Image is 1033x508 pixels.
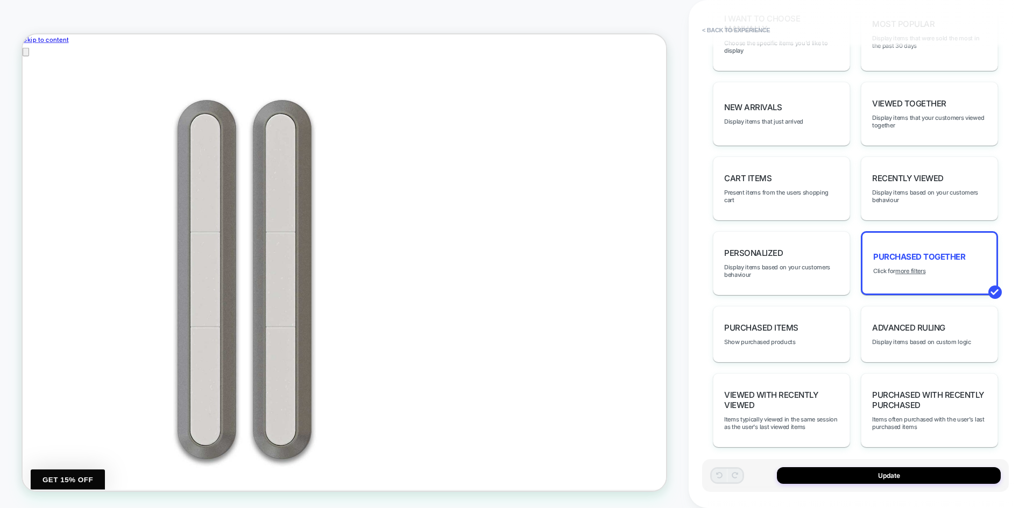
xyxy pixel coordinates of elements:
[872,338,971,346] span: Display items based on custom logic
[724,173,772,183] span: Cart Items
[872,98,946,109] span: Viewed Together
[724,189,839,204] span: Present items from the users shopping cart
[895,267,925,275] u: more filters
[777,467,1001,484] button: Update
[872,390,987,410] span: Purchased with Recently Purchased
[724,118,803,125] span: Display items that just arrived
[872,173,944,183] span: Recently Viewed
[873,252,965,262] span: Purchased Together
[724,13,839,34] span: I want to choose manually
[724,248,783,258] span: personalized
[872,19,935,29] span: Most Popular
[724,39,839,54] span: Choose the specific items you'd like to display
[724,390,839,410] span: Viewed with Recently Viewed
[872,323,945,333] span: Advanced Ruling
[697,22,775,39] button: < Back to experience
[872,114,987,129] span: Display items that your customers viewed together
[872,189,987,204] span: Display items based on your customers behaviour
[872,416,987,431] span: Items often purchased with the user's last purchased items
[873,267,925,275] span: Click for
[724,323,798,333] span: Purchased Items
[724,416,839,431] span: Items typically viewed in the same session as the user's last viewed items
[724,263,839,278] span: Display items based on your customers behaviour
[724,338,796,346] span: Show purchased products
[724,102,782,112] span: New Arrivals
[872,34,987,49] span: Display items that were sold the most in the past 30 days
